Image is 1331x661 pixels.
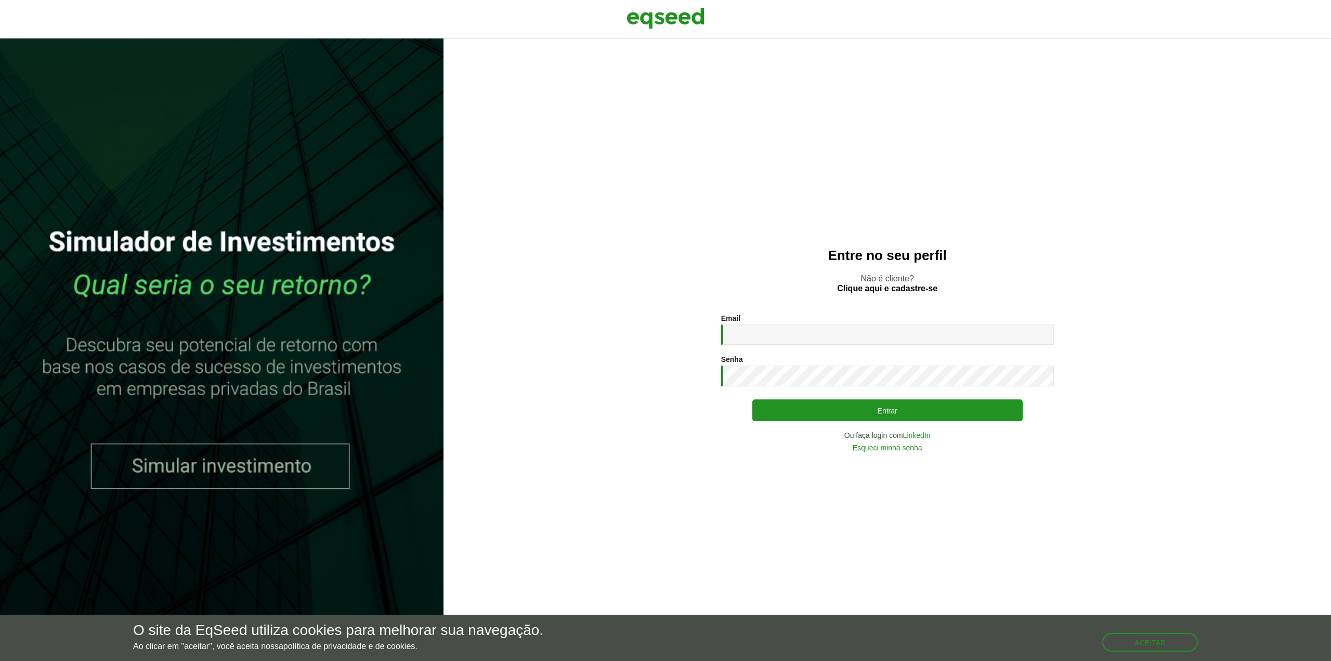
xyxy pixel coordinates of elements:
button: Aceitar [1102,633,1198,652]
a: Esqueci minha senha [853,444,922,451]
h5: O site da EqSeed utiliza cookies para melhorar sua navegação. [133,623,543,639]
label: Email [721,315,740,322]
button: Entrar [752,399,1023,421]
p: Ao clicar em "aceitar", você aceita nossa . [133,641,543,651]
label: Senha [721,356,743,363]
p: Não é cliente? [464,274,1310,293]
img: EqSeed Logo [627,5,704,31]
a: LinkedIn [903,432,931,439]
a: Clique aqui e cadastre-se [837,284,937,293]
a: política de privacidade e de cookies [283,642,415,651]
div: Ou faça login com [721,432,1054,439]
h2: Entre no seu perfil [464,248,1310,263]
